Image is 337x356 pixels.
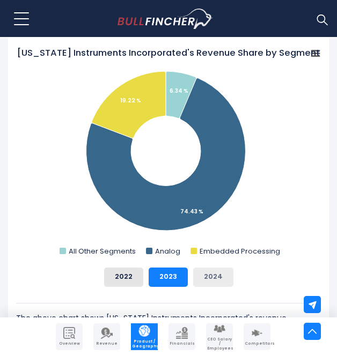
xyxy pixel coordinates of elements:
tspan: 74.43 % [180,207,203,216]
button: 2023 [149,268,188,287]
a: Company Overview [56,323,83,350]
a: Go to homepage [118,9,233,29]
svg: Texas Instruments Incorporated's Revenue Share by Segment [16,44,321,259]
a: Company Product/Geography [131,323,158,350]
span: Competitors [245,342,269,346]
button: 2024 [193,268,233,287]
p: The above chart shows [US_STATE] Instruments Incorporated's revenue percentage share by segment (... [16,311,321,337]
a: Company Financials [169,323,195,350]
text: All Other Segments [69,246,136,256]
span: Revenue [94,342,119,346]
text: Embedded Processing [200,246,280,256]
button: 2022 [104,268,143,287]
text: Analog [155,246,180,256]
span: CEO Salary / Employees [207,337,232,351]
span: Overview [57,342,82,346]
tspan: 19.22 % [120,97,141,105]
a: Company Revenue [93,323,120,350]
span: Product / Geography [132,339,157,348]
tspan: [US_STATE] Instruments Incorporated's Revenue Share by Segment [17,47,320,59]
span: Financials [170,342,194,346]
tspan: 6.34 % [170,87,188,95]
a: Company Competitors [244,323,270,350]
a: Company Employees [206,323,233,350]
img: Bullfincher logo [118,9,214,29]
